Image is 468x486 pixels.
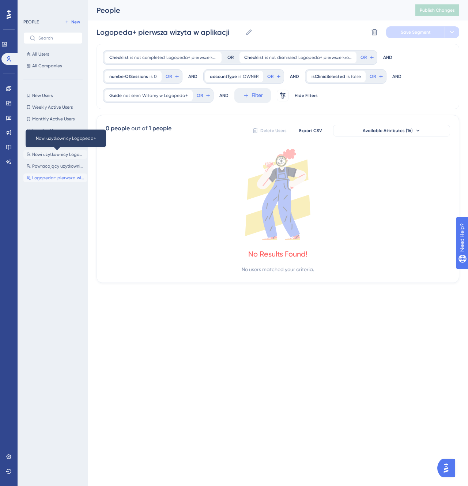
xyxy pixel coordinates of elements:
[38,35,76,41] input: Search
[347,74,350,79] span: is
[109,55,129,60] span: Checklist
[23,50,83,59] button: All Users
[23,162,87,171] button: Powracający użytkownicy Logopeda+
[17,2,46,11] span: Need Help?
[234,88,271,103] button: Filter
[154,74,157,79] span: 0
[71,19,80,25] span: New
[210,74,237,79] span: accountType
[267,74,273,79] span: OR
[166,74,172,79] span: OR
[242,265,314,274] div: No users matched your criteria.
[97,27,242,37] input: Segment Name
[227,55,234,60] div: OR
[142,93,188,98] span: Witamy w Logopeda+
[359,52,375,63] button: OR
[392,69,401,84] div: AND
[386,26,445,38] button: Save Segment
[23,61,83,70] button: All Companies
[32,63,62,69] span: All Companies
[197,93,203,98] span: OR
[149,124,171,133] div: 1 people
[437,457,459,479] iframe: UserGuiding AI Assistant Launcher
[62,18,83,26] button: New
[290,69,299,84] div: AND
[131,124,147,133] div: out of
[415,4,459,16] button: Publish Changes
[32,128,61,134] span: Inactive Users
[106,124,130,133] div: 0 people
[97,5,397,15] div: People
[248,249,307,259] div: No Results Found!
[32,175,84,181] span: Logopeda+ pierwsza wizyta w aplikacji
[32,51,49,57] span: All Users
[252,91,263,100] span: Filter
[266,71,282,82] button: OR
[312,74,345,79] span: isClinicSelected
[109,93,122,98] span: Guide
[23,103,83,112] button: Weekly Active Users
[188,69,197,84] div: AND
[292,125,329,137] button: Export CSV
[260,128,287,134] span: Delete Users
[351,74,361,79] span: false
[243,74,258,79] span: OWNER
[150,74,152,79] span: is
[294,90,318,101] button: Hide Filters
[23,126,83,135] button: Inactive Users
[130,55,165,60] span: is not completed
[333,125,450,137] button: Available Attributes (16)
[123,93,141,98] span: not seen
[361,55,367,60] span: OR
[383,50,392,65] div: AND
[369,71,385,82] button: OR
[196,90,212,101] button: OR
[23,150,87,159] button: Nowi użytkownicy Logopeda+
[265,55,297,60] span: is not dismissed
[109,74,148,79] span: numberOfSessions
[32,104,73,110] span: Weekly Active Users
[363,128,413,134] span: Available Attributes (16)
[23,91,83,100] button: New Users
[166,55,217,60] span: Logopeda+ pierwsze kroki
[165,71,181,82] button: OR
[219,88,229,103] div: AND
[23,115,83,123] button: Monthly Active Users
[298,55,352,60] span: Logopeda+ pierwsze kroki
[32,93,53,98] span: New Users
[295,93,318,98] span: Hide Filters
[401,29,431,35] span: Save Segment
[23,173,87,182] button: Logopeda+ pierwsza wizyta w aplikacji
[251,125,288,137] button: Delete Users
[420,7,455,13] span: Publish Changes
[299,128,322,134] span: Export CSV
[32,163,84,169] span: Powracający użytkownicy Logopeda+
[238,74,241,79] span: is
[244,55,264,60] span: Checklist
[23,19,39,25] div: PEOPLE
[32,116,75,122] span: Monthly Active Users
[32,152,84,157] span: Nowi użytkownicy Logopeda+
[370,74,376,79] span: OR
